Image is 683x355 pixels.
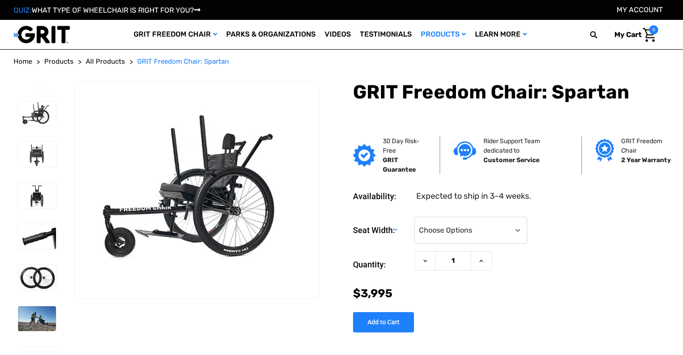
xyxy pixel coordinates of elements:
[86,57,125,65] span: All Products
[137,57,229,65] span: GRIT Freedom Chair: Spartan
[643,28,656,42] img: Cart
[416,190,531,202] dd: Expected to ship in 3-4 weeks.
[353,251,410,278] label: Quantity:
[75,108,318,271] img: GRIT Freedom Chair: Spartan
[18,265,56,290] img: GRIT Freedom Chair: Spartan
[416,20,470,49] a: Products
[355,20,416,49] a: Testimonials
[14,6,200,14] a: QUIZ:WHAT TYPE OF WHEELCHAIR IS RIGHT FOR YOU?
[14,25,70,44] img: GRIT All-Terrain Wheelchair and Mobility Equipment
[14,56,32,67] a: Home
[614,30,641,39] span: My Cart
[137,56,229,67] a: GRIT Freedom Chair: Spartan
[649,25,658,34] span: 0
[454,141,476,160] img: Customer service
[353,217,410,244] label: Seat Width:
[608,25,658,44] a: Cart with 0 items
[595,139,614,162] img: Grit freedom
[470,20,531,49] a: Learn More
[353,190,410,202] dt: Availability:
[222,20,320,49] a: Parks & Organizations
[18,306,56,332] img: GRIT Freedom Chair: Spartan
[18,224,56,249] img: GRIT Freedom Chair: Spartan
[18,101,56,126] img: GRIT Freedom Chair: Spartan
[353,312,414,332] input: Add to Cart
[18,183,56,208] img: GRIT Freedom Chair: Spartan
[353,287,392,300] span: $3,995
[320,20,355,49] a: Videos
[14,6,32,14] span: QUIZ:
[32,85,51,96] button: Go to slide 4 of 4
[86,56,125,67] a: All Products
[14,57,32,65] span: Home
[18,142,56,167] img: GRIT Freedom Chair: Spartan
[383,136,426,155] p: 30 Day Risk-Free
[483,136,568,155] p: Rider Support Team dedicated to
[44,56,74,67] a: Products
[594,25,608,44] input: Search
[353,81,669,103] h1: GRIT Freedom Chair: Spartan
[14,56,669,67] nav: Breadcrumb
[483,156,539,164] strong: Customer Service
[617,5,663,14] a: Account
[383,156,416,173] strong: GRIT Guarantee
[129,20,222,49] a: GRIT Freedom Chair
[353,144,376,167] img: GRIT Guarantee
[44,57,74,65] span: Products
[621,136,673,155] p: GRIT Freedom Chair
[621,156,671,164] strong: 2 Year Warranty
